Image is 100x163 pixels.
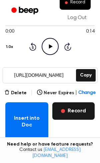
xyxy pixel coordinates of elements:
[5,102,48,141] button: Insert into Doc
[5,41,15,53] button: 1.0x
[7,4,44,17] a: Beep
[32,148,81,158] a: [EMAIL_ADDRESS][DOMAIN_NAME]
[4,90,27,97] button: Delete
[78,90,96,97] span: Change
[4,147,96,159] span: Contact us
[5,28,14,35] span: 0:00
[75,90,77,97] span: |
[61,10,93,26] a: Log Out
[52,102,95,120] button: Record
[76,69,96,81] button: Copy
[31,89,33,97] span: |
[86,28,95,35] span: 0:14
[37,90,96,97] button: Never Expires|Change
